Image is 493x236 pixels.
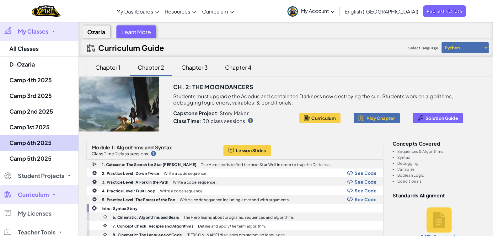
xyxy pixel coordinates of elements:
p: Define and apply the term algorithm. [198,224,266,228]
a: My Dashboards [113,3,162,20]
a: Request a Quote [423,5,466,17]
div: Chapter 3 [175,60,214,75]
a: English ([GEOGRAPHIC_DATA]) [341,3,421,20]
p: The Hero learns about programs, sequences and algorithms [184,215,294,219]
li: Boolean Logic [397,173,485,177]
a: 7. Concept Check: Recipes and Algorithms Define and apply the term algorithm. [87,221,383,230]
a: 1. Cutscene: The Search for Star [PERSON_NAME] The Hero needs to find the next Star Well in order... [87,160,383,169]
b: 1. Cutscene: The Search for Star [PERSON_NAME] [102,162,196,167]
a: Curriculum [199,3,237,20]
p: Write a code sequence. [160,189,204,193]
span: Lesson Slides [236,148,266,153]
span: Curriculum [311,115,336,121]
a: 2. Practice Level: Down Twice Write a code sequence. Show Code Logo See Code [87,169,383,177]
b: Capstone Project [173,110,217,116]
img: Show Code Logo [347,197,353,201]
p: Write a code sequence including a method with arguments. [180,198,290,202]
div: Chapter 2 [131,60,170,75]
img: IconCutscene.svg [92,161,98,167]
span: Resources [165,8,190,15]
a: 5. Practice Level: The Forest of the Fox Write a code sequence including a method with arguments.... [87,195,383,204]
img: IconPracticeLevel.svg [92,179,97,184]
p: : Story Maker [173,110,293,116]
a: 4. Practice Level: Fruit Loop Write a code sequence. Show Code Logo See Code [87,186,383,195]
span: Algorithms and Syntax [116,144,172,151]
span: See Code [355,197,377,202]
img: IconHint.svg [151,151,156,156]
span: My Dashboards [116,8,153,15]
img: IconHint.svg [248,118,253,123]
b: Class Time [173,118,200,124]
span: My Account [301,8,335,14]
div: Learn More [116,25,156,38]
img: Show Code Logo [347,180,353,184]
span: Student Projects [18,173,64,179]
div: Chapter 4 [219,60,258,75]
h2: Curriculum Guide [98,43,164,52]
b: 6. Cinematic: Algorithms and Bears [113,215,179,220]
a: Resources [162,3,199,20]
img: Show Code Logo [347,171,353,175]
span: English ([GEOGRAPHIC_DATA]) [345,8,418,15]
button: Play Chapter [354,113,399,123]
h3: Concepts covered [393,141,485,146]
img: Show Code Logo [347,188,353,193]
li: Variables [397,167,485,171]
h3: Ch. 2: The Moon Dancers [173,82,253,92]
span: See Code [355,188,377,193]
b: 7. Concept Check: Recipes and Algorithms [113,224,193,228]
span: My Classes [18,29,48,34]
span: Select language [406,43,441,53]
a: 3. Practice Level: A Fork in the Path Write a code sequence. Show Code Logo See Code [87,177,383,186]
img: IconPracticeLevel.svg [92,170,97,175]
img: IconPracticeLevel.svg [92,188,97,193]
a: 6. Cinematic: Algorithms and Bears The Hero learns about programs, sequences and algorithms [87,212,383,221]
img: IconCurriculumGuide.svg [87,44,95,52]
img: IconInteractive.svg [102,223,108,228]
li: Sequences & Algorithms [397,149,485,153]
div: Ozaria [82,25,110,38]
img: Home [32,5,61,18]
p: : 30 class sessions [173,118,245,124]
span: Teacher Tools [18,229,56,235]
b: 4. Practice Level: Fruit Loop [102,189,155,193]
a: Ozaria by CodeCombat logo [32,5,61,18]
b: 3. Practice Level: A Fork in the Path [102,180,168,185]
p: Write a code sequence. [164,171,207,175]
p: Write a code sequence. [173,180,217,184]
span: Curriculum [202,8,228,15]
li: Syntax [397,155,485,159]
span: 1: [111,144,115,151]
span: Solution Guide [426,115,458,121]
p: The Hero needs to find the next Star Well in order to trap the Darkness. [201,163,330,167]
button: Lesson Slides [223,145,271,156]
p: Class Time 2 class sessions [92,151,148,156]
span: See Code [355,179,377,184]
span: Module [92,144,110,151]
span: Play Chapter [367,115,395,121]
b: Intro: Syntax Story [102,206,137,211]
img: avatar [287,6,298,17]
a: My Account [284,1,338,21]
li: Conditionals [397,179,485,183]
img: IconPracticeLevel.svg [92,197,97,202]
h3: Standards Alignment [393,193,485,198]
button: Solution Guide [413,113,463,123]
span: See Code [355,170,377,175]
span: My Licenses [18,211,51,216]
p: Students must upgrade the Acodus and contain the Darkness now destroying the sun. Students work o... [173,93,469,106]
span: Curriculum [18,192,49,197]
b: 5. Practice Level: The Forest of the Fox [102,197,175,202]
button: Curriculum [299,113,340,123]
li: Debugging [397,161,485,165]
div: Chapter 1 [89,60,127,75]
img: IconIntro.svg [91,205,97,211]
img: IconCinematic.svg [102,214,108,220]
b: 2. Practice Level: Down Twice [102,171,159,176]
